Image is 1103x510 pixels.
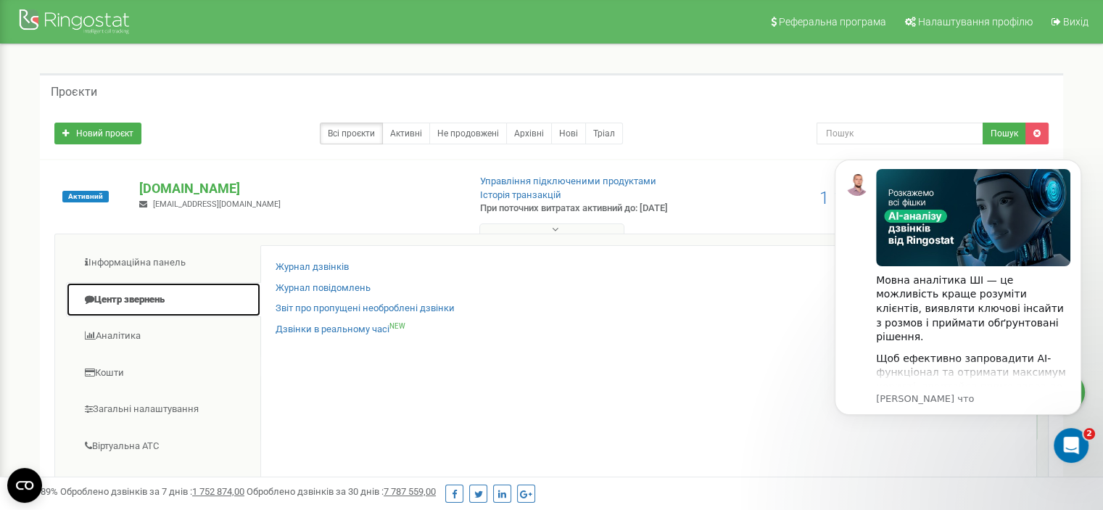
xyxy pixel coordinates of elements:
[139,179,456,198] p: [DOMAIN_NAME]
[66,355,261,391] a: Кошти
[1063,16,1088,28] span: Вихід
[918,16,1033,28] span: Налаштування профілю
[66,465,261,501] a: Наскрізна аналітика
[1083,428,1095,440] span: 2
[60,486,244,497] span: Оброблено дзвінків за 7 днів :
[66,282,261,318] a: Центр звернень
[153,200,281,209] span: [EMAIL_ADDRESS][DOMAIN_NAME]
[389,322,405,330] sup: NEW
[480,189,561,200] a: Історія транзакцій
[817,123,983,144] input: Пошук
[7,468,42,503] button: Open CMP widget
[480,202,712,215] p: При поточних витратах активний до: [DATE]
[276,302,455,316] a: Звіт про пропущені необроблені дзвінки
[779,16,886,28] span: Реферальна програма
[320,123,383,144] a: Всі проєкти
[66,245,261,281] a: Інформаційна панель
[66,429,261,464] a: Віртуальна АТС
[192,486,244,497] u: 1 752 874,00
[276,323,405,337] a: Дзвінки в реальному часіNEW
[429,123,507,144] a: Не продовжені
[551,123,586,144] a: Нові
[51,86,97,99] h5: Проєкти
[276,260,349,274] a: Журнал дзвінків
[813,138,1103,471] iframe: Intercom notifications сообщение
[66,392,261,427] a: Загальні налаштування
[276,281,371,295] a: Журнал повідомлень
[506,123,552,144] a: Архівні
[480,176,656,186] a: Управління підключеними продуктами
[983,123,1026,144] button: Пошук
[247,486,436,497] span: Оброблено дзвінків за 30 днів :
[54,123,141,144] a: Новий проєкт
[1054,428,1088,463] iframe: Intercom live chat
[585,123,623,144] a: Тріал
[66,318,261,354] a: Аналiтика
[382,123,430,144] a: Активні
[384,486,436,497] u: 7 787 559,00
[62,191,109,202] span: Активний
